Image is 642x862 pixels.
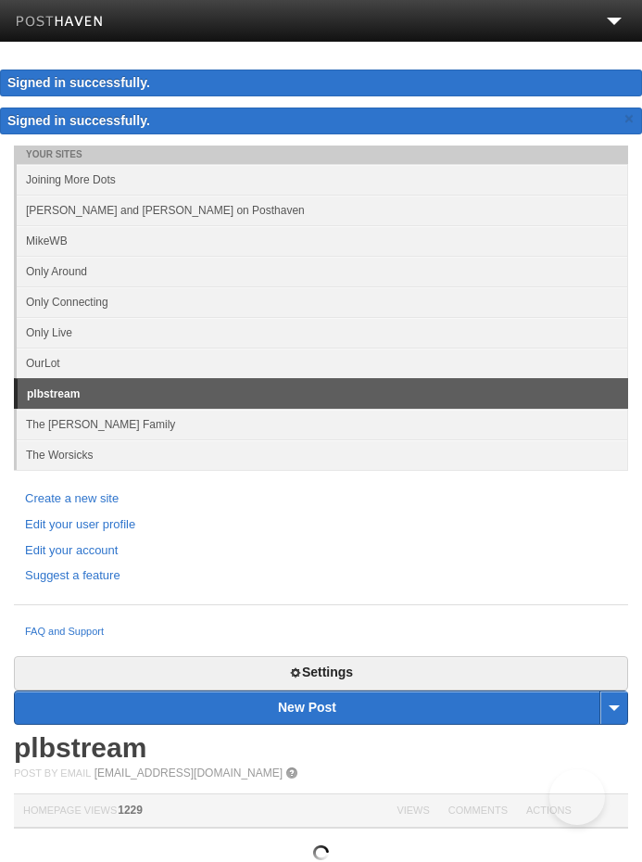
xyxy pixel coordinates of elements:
th: Comments [439,793,517,828]
a: plbstream [14,732,146,763]
li: Your Sites [14,146,628,164]
a: New Post [15,691,627,724]
a: Joining More Dots [17,164,628,195]
a: Edit your user profile [25,515,617,535]
a: OurLot [17,348,628,378]
a: × [621,108,637,131]
a: The Worsicks [17,439,628,470]
a: Suggest a feature [25,566,617,586]
a: MikeWB [17,225,628,256]
a: Create a new site [25,489,617,509]
img: loading.gif [313,845,329,860]
iframe: Help Scout Beacon - Open [549,769,605,825]
th: Actions [517,793,628,828]
img: Posthaven-bar [16,16,104,30]
a: [PERSON_NAME] and [PERSON_NAME] on Posthaven [17,195,628,225]
a: FAQ and Support [25,624,617,640]
a: Edit your account [25,541,617,561]
a: Only Live [17,317,628,348]
span: 1229 [118,804,143,817]
a: Only Around [17,256,628,286]
th: Homepage Views [14,793,387,828]
th: Views [387,793,438,828]
a: Only Connecting [17,286,628,317]
span: Post by Email [14,767,91,779]
a: [EMAIL_ADDRESS][DOMAIN_NAME] [94,767,283,780]
span: Signed in successfully. [7,113,150,128]
a: The [PERSON_NAME] Family [17,409,628,439]
a: plbstream [18,379,628,409]
a: Settings [14,656,628,691]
